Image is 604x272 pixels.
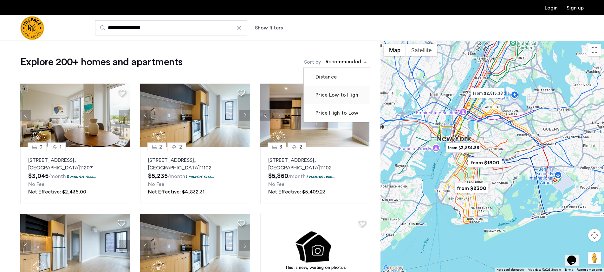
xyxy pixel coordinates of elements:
label: Price High to Low [314,109,358,117]
h1: Explore 200+ homes and apartments [20,56,182,68]
button: Next apartment [119,240,130,251]
button: Keyboard shortcuts [497,268,524,272]
button: Previous apartment [260,110,271,121]
span: $5,860 [268,173,288,179]
span: No Fee [28,182,44,187]
a: 01[STREET_ADDRESS], [GEOGRAPHIC_DATA]112073 months free...No FeeNet Effective: $2,436.00 [20,147,130,204]
label: Sort by [304,58,321,66]
button: Show or hide filters [255,24,283,32]
p: [STREET_ADDRESS] 11102 [148,156,242,172]
span: Net Effective: $5,409.23 [268,189,326,194]
button: Map camera controls [588,229,601,242]
span: 3 [279,143,282,151]
span: 2 [179,143,182,151]
button: Show satellite imagery [406,44,437,56]
p: 1 months free... [186,174,214,179]
div: from $2300 [452,181,491,195]
input: Apartment Search [95,20,247,35]
button: Previous apartment [20,240,31,251]
div: This is new, waiting on photos [263,264,367,271]
a: Registration [567,5,584,10]
label: Distance [314,73,337,81]
span: $5,235 [148,173,168,179]
span: Net Effective: $2,436.00 [28,189,86,194]
img: Google [382,264,403,272]
button: Drag Pegman onto the map to open Street View [588,252,601,264]
iframe: chat widget [565,247,585,266]
a: Terms (opens in new tab) [565,268,573,272]
p: [STREET_ADDRESS] 11207 [28,156,122,172]
ng-dropdown-panel: Options list [303,67,370,122]
img: 1997_638519968069068022.png [260,84,370,147]
button: Toggle fullscreen view [588,44,601,56]
button: Next apartment [239,110,250,121]
p: 1 months free... [307,174,335,179]
img: logo [20,16,44,40]
sub: /month [168,174,185,179]
span: 0 [39,143,42,151]
ng-select: sort-apartment [322,56,370,68]
p: [STREET_ADDRESS] 11102 [268,156,362,172]
a: 32[STREET_ADDRESS], [GEOGRAPHIC_DATA]111021 months free...No FeeNet Effective: $5,409.23 [260,147,370,204]
button: Show street map [384,44,406,56]
label: Price Low to High [314,91,358,99]
span: No Fee [268,182,284,187]
span: Net Effective: $4,832.31 [148,189,205,194]
a: Report a map error [577,268,602,272]
span: 1 [60,143,62,151]
p: 3 months free... [67,174,96,179]
span: $3,045 [28,173,49,179]
div: Recommended [325,58,361,67]
sub: /month [288,174,306,179]
button: Next apartment [239,240,250,251]
button: Previous apartment [140,110,151,121]
img: 1997_638519968035243270.png [140,84,250,147]
button: Previous apartment [20,110,31,121]
span: 2 [159,143,162,151]
div: from $1800 [465,155,504,170]
a: Open this area in Google Maps (opens a new window) [382,264,403,272]
div: from $3,234.86 [444,141,483,155]
span: 2 [299,143,302,151]
span: No Fee [148,182,164,187]
button: Previous apartment [140,240,151,251]
button: Next apartment [119,110,130,121]
sub: /month [49,174,66,179]
img: 1997_638519001096654587.png [20,84,130,147]
div: from $2,815.38 [468,86,507,100]
span: Map data ©2025 Google [528,268,561,271]
a: 22[STREET_ADDRESS], [GEOGRAPHIC_DATA]111021 months free...No FeeNet Effective: $4,832.31 [140,147,250,204]
a: Login [545,5,558,10]
a: Cazamio Logo [20,16,44,40]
